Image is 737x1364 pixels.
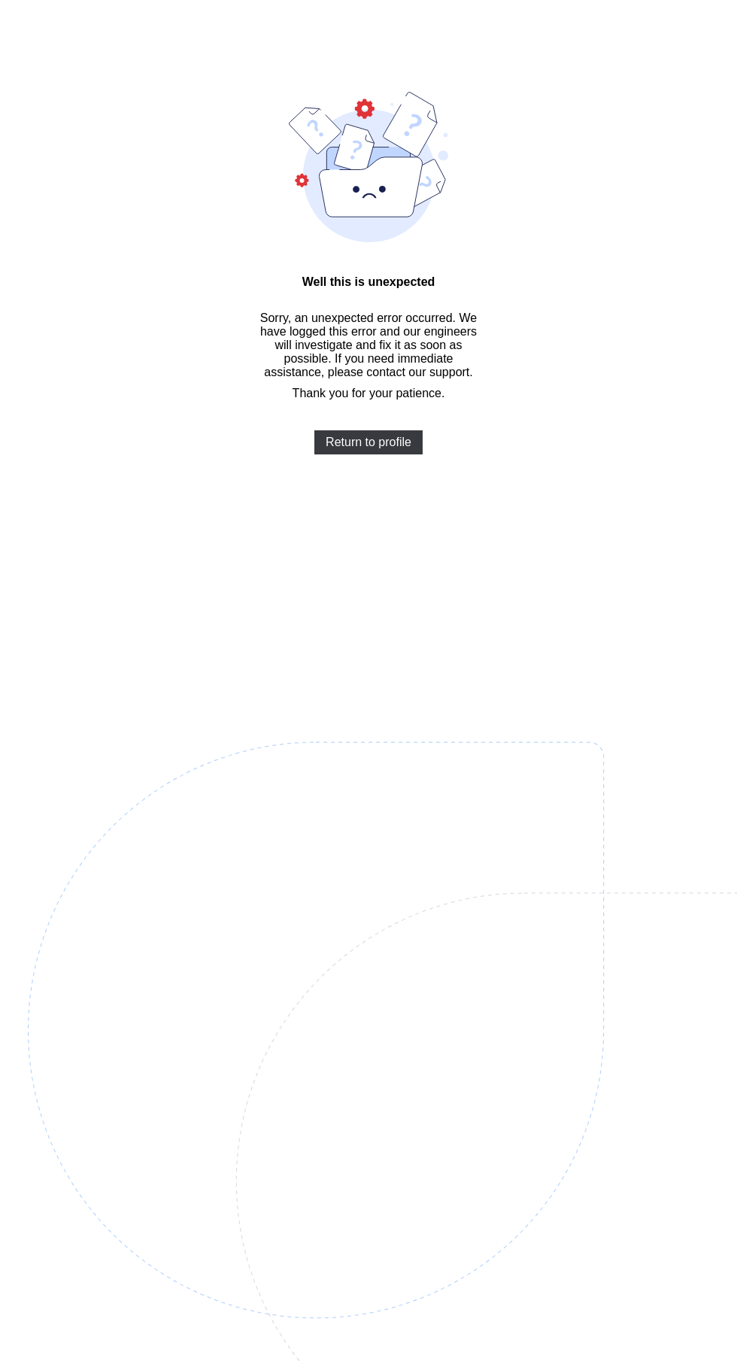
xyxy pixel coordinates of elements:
[258,311,479,379] span: Sorry, an unexpected error occurred. We have logged this error and our engineers will investigate...
[293,387,445,399] span: Thank you for your patience.
[289,92,449,242] img: error-bound.9d27ae2af7d8ffd69f21ced9f822e0fd.svg
[326,436,411,449] span: Return to profile
[258,275,479,289] span: Well this is unexpected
